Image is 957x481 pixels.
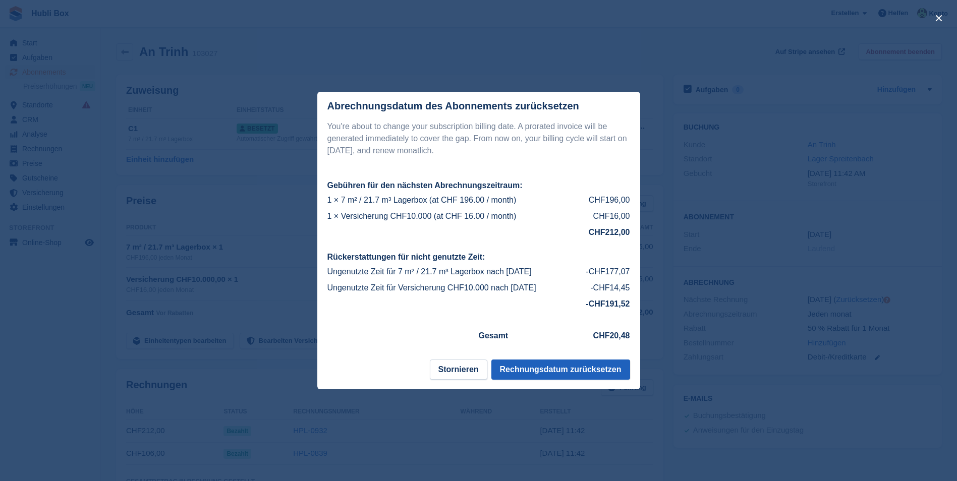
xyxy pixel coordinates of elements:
[576,192,630,208] td: CHF196,00
[327,121,630,157] p: You're about to change your subscription billing date. A prorated invoice will be generated immed...
[327,181,630,190] h2: Gebühren für den nächsten Abrechnungszeitraum:
[593,331,630,340] strong: CHF20,48
[327,208,576,224] td: 1 × Versicherung CHF10.000 (at CHF 16.00 / month)
[577,280,630,296] td: -CHF14,45
[576,208,630,224] td: CHF16,00
[479,331,509,340] strong: Gesamt
[586,299,630,308] strong: -CHF191,52
[327,280,578,296] td: Ungenutzte Zeit für Versicherung CHF10.000 nach [DATE]
[327,192,576,208] td: 1 × 7 m² / 21.7 m³ Lagerbox (at CHF 196.00 / month)
[491,359,630,380] button: Rechnungsdatum zurücksetzen
[589,228,630,236] strong: CHF212,00
[327,264,578,280] td: Ungenutzte Zeit für 7 m² / 21.7 m³ Lagerbox nach [DATE]
[327,253,630,262] h2: Rückerstattungen für nicht genutzte Zeit:
[931,10,947,26] button: close
[577,264,630,280] td: -CHF177,07
[327,100,579,112] div: Abrechnungsdatum des Abonnements zurücksetzen
[430,359,487,380] button: Stornieren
